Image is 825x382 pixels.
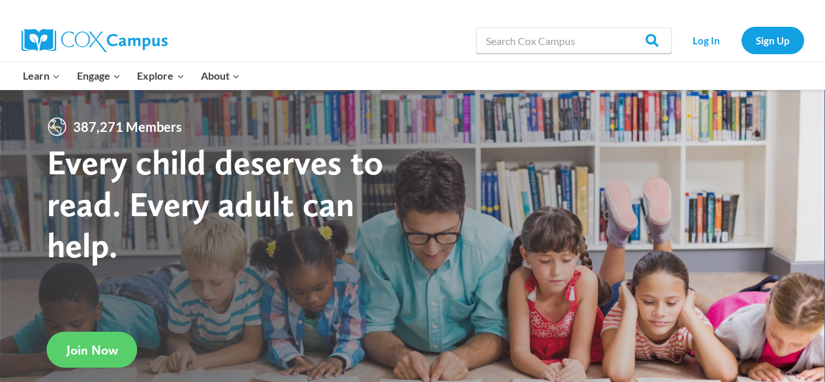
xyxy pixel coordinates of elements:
span: About [201,67,240,84]
strong: Every child deserves to read. Every adult can help. [47,141,383,266]
input: Search Cox Campus [476,27,672,54]
nav: Primary Navigation [15,62,248,89]
a: Sign Up [742,27,804,54]
span: Engage [77,67,121,84]
span: 387,271 Members [68,116,187,137]
a: Log In [678,27,735,54]
nav: Secondary Navigation [678,27,804,54]
img: Cox Campus [22,29,168,52]
a: Join Now [47,332,138,368]
span: Learn [23,67,60,84]
span: Join Now [67,342,118,358]
span: Explore [137,67,184,84]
